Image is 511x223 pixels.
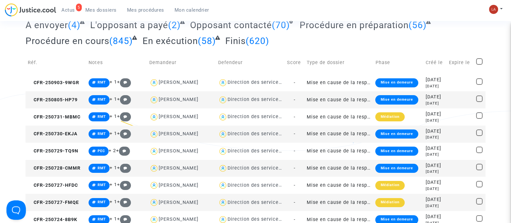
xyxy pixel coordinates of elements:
[375,95,418,104] div: Mise en demeure
[294,217,295,222] span: -
[198,36,216,46] span: (58)
[98,115,106,119] span: RMT
[86,51,147,74] td: Notes
[426,169,444,174] div: [DATE]
[110,114,117,119] span: + 1
[304,177,373,194] td: Mise en cause de la responsabilité de l'Etat pour lenteur excessive de la Justice (sans requête)
[26,36,109,46] span: Procédure en cours
[56,5,80,15] a: 5Actus
[228,80,407,85] div: Direction des services judiciaires du Ministère de la Justice - Bureau FIP4
[272,20,290,30] span: (70)
[109,148,116,153] span: + 2
[218,198,228,207] img: icon-user.svg
[228,183,407,188] div: Direction des services judiciaires du Ministère de la Justice - Bureau FIP4
[5,3,56,17] img: jc-logo.svg
[159,200,198,205] div: [PERSON_NAME]
[190,20,272,30] span: Opposant contacté
[28,80,79,85] span: CFR-250903-9WGR
[28,165,80,171] span: CFR-250728-CMMR
[300,20,409,30] span: Procédure en préparation
[169,5,214,15] a: Mon calendrier
[426,179,444,186] div: [DATE]
[28,131,78,137] span: CFR-250730-EKJA
[426,128,444,135] div: [DATE]
[122,5,169,15] a: Mes procédures
[426,196,444,203] div: [DATE]
[228,131,407,137] div: Direction des services judiciaires du Ministère de la Justice - Bureau FIP4
[489,5,498,14] img: 3f9b7d9779f7b0ffc2b90d026f0682a9
[426,76,444,84] div: [DATE]
[426,213,444,220] div: [DATE]
[225,36,246,46] span: Finis
[304,160,373,177] td: Mise en cause de la responsabilité de l'Etat pour lenteur excessive de la Justice (sans requête)
[375,112,404,121] div: Médiation
[228,200,407,205] div: Direction des services judiciaires du Ministère de la Justice - Bureau FIP4
[159,165,198,171] div: [PERSON_NAME]
[294,165,295,171] span: -
[426,84,444,89] div: [DATE]
[98,132,106,136] span: RMT
[98,80,106,84] span: RMT
[294,80,295,85] span: -
[110,216,117,222] span: + 1
[375,198,404,207] div: Médiation
[109,36,133,46] span: (845)
[426,118,444,123] div: [DATE]
[28,200,79,205] span: CFR-250727-FMQE
[447,51,474,74] td: Expire le
[98,166,106,170] span: RMT
[149,78,159,87] img: icon-user.svg
[373,51,423,74] td: Phase
[246,36,269,46] span: (620)
[426,111,444,118] div: [DATE]
[375,181,404,190] div: Médiation
[85,7,117,13] span: Mes dossiers
[28,97,78,103] span: CFR-250805-HP79
[218,95,228,105] img: icon-user.svg
[218,112,228,122] img: icon-user.svg
[117,114,131,119] span: +
[117,79,131,85] span: +
[426,162,444,169] div: [DATE]
[110,199,117,205] span: + 1
[294,148,295,154] span: -
[159,183,198,188] div: [PERSON_NAME]
[149,129,159,139] img: icon-user.svg
[117,199,131,205] span: +
[149,112,159,122] img: icon-user.svg
[304,194,373,211] td: Mise en cause de la responsabilité de l'Etat pour lenteur excessive de la Justice (sans requête)
[110,165,117,171] span: + 1
[26,20,68,30] span: À envoyer
[228,148,407,154] div: Direction des services judiciaires du Ministère de la Justice - Bureau FIP4
[304,74,373,91] td: Mise en cause de la responsabilité de l'Etat pour lenteur excessive de la Justice (sans requête)
[147,51,216,74] td: Demandeur
[76,4,82,11] div: 5
[304,51,373,74] td: Type de dossier
[426,203,444,209] div: [DATE]
[426,152,444,157] div: [DATE]
[159,114,198,119] div: [PERSON_NAME]
[90,20,168,30] span: L'opposant a payé
[117,96,131,102] span: +
[218,147,228,156] img: icon-user.svg
[117,216,131,222] span: +
[149,147,159,156] img: icon-user.svg
[218,78,228,87] img: icon-user.svg
[28,183,78,188] span: CFR-250727-HFDC
[159,148,198,154] div: [PERSON_NAME]
[294,97,295,103] span: -
[110,96,117,102] span: + 1
[6,200,26,220] iframe: Help Scout Beacon - Open
[98,183,106,187] span: RMT
[98,217,106,221] span: RMT
[98,200,106,204] span: RMT
[28,114,80,120] span: CFR-250731-MBMC
[426,186,444,192] div: [DATE]
[117,182,131,187] span: +
[159,217,198,222] div: [PERSON_NAME]
[110,182,117,187] span: + 1
[228,97,407,102] div: Direction des services judiciaires du Ministère de la Justice - Bureau FIP4
[216,51,285,74] td: Defendeur
[294,200,295,205] span: -
[426,145,444,152] div: [DATE]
